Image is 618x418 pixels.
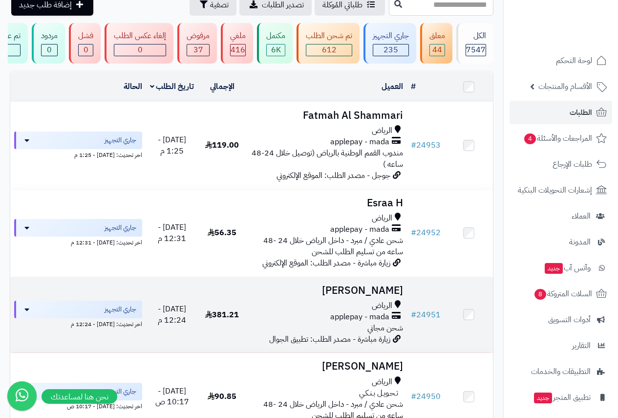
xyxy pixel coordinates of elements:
[523,132,592,145] span: المراجعات والأسئلة
[250,285,403,296] h3: [PERSON_NAME]
[569,235,591,249] span: المدونة
[271,44,281,56] span: 6K
[510,101,612,124] a: الطلبات
[372,300,392,311] span: الرياض
[175,23,219,64] a: مرفوض 37
[210,81,234,92] a: الإجمالي
[372,213,392,224] span: الرياض
[193,44,203,56] span: 37
[14,237,142,247] div: اخر تحديث: [DATE] - 12:31 م
[510,360,612,383] a: التطبيقات والخدمات
[411,227,416,239] span: #
[330,224,389,235] span: applepay - mada
[570,106,592,119] span: الطلبات
[205,139,239,151] span: 119.00
[105,135,136,145] span: جاري التجهيز
[534,289,546,300] span: 8
[510,230,612,254] a: المدونة
[330,136,389,148] span: applepay - mada
[538,80,592,93] span: الأقسام والمنتجات
[208,227,236,239] span: 56.35
[432,44,442,56] span: 44
[556,54,592,67] span: لوحة التحكم
[14,318,142,329] div: اخر تحديث: [DATE] - 12:24 م
[510,153,612,176] a: طلبات الإرجاع
[269,333,390,345] span: زيارة مباشرة - مصدر الطلب: تطبيق الجوال
[263,235,403,258] span: شحن عادي / مبرد - داخل الرياض خلال 24 -48 ساعه من تسليم الطلب للشحن
[411,139,441,151] a: #24953
[510,127,612,150] a: المراجعات والأسئلة4
[510,256,612,280] a: وآتس آبجديد
[230,30,246,42] div: ملغي
[67,23,103,64] a: فشل 0
[372,376,392,388] span: الرياض
[510,308,612,331] a: أدوات التسويق
[572,339,591,352] span: التقارير
[359,388,398,399] span: تـحـويـل بـنـكـي
[250,361,403,372] h3: [PERSON_NAME]
[158,303,186,326] span: [DATE] - 12:24 م
[79,44,93,56] div: 0
[231,44,245,56] span: 416
[155,385,189,408] span: [DATE] - 10:17 ص
[510,386,612,409] a: تطبيق المتجرجديد
[262,257,390,269] span: زيارة مباشرة - مصدر الطلب: الموقع الإلكتروني
[41,30,58,42] div: مردود
[430,44,445,56] div: 44
[572,209,591,223] span: العملاء
[544,261,591,275] span: وآتس آب
[411,81,416,92] a: #
[295,23,362,64] a: تم شحن الطلب 612
[367,322,403,334] span: شحن مجاني
[330,311,389,323] span: applepay - mada
[466,30,486,42] div: الكل
[158,221,186,244] span: [DATE] - 12:31 م
[14,400,142,411] div: اخر تحديث: [DATE] - 10:17 ص
[277,170,390,181] span: جوجل - مصدر الطلب: الموقع الإلكتروني
[124,81,142,92] a: الحالة
[187,30,210,42] div: مرفوض
[548,313,591,327] span: أدوات التسويق
[466,44,486,56] span: 7547
[42,44,57,56] div: 0
[114,44,166,56] div: 0
[14,149,142,159] div: اخر تحديث: [DATE] - 1:25 م
[429,30,445,42] div: معلق
[373,30,409,42] div: جاري التجهيز
[545,263,563,274] span: جديد
[255,23,295,64] a: مكتمل 6K
[267,44,285,56] div: 6043
[411,391,441,402] a: #24950
[418,23,454,64] a: معلق 44
[411,391,416,402] span: #
[250,198,403,209] h3: Esraa H
[252,147,403,170] span: مندوب القمم الوطنية بالرياض (توصيل خلال 24-48 ساعه )
[372,125,392,136] span: الرياض
[105,387,136,396] span: جاري التجهيز
[78,30,93,42] div: فشل
[553,157,592,171] span: طلبات الإرجاع
[552,25,609,45] img: logo-2.png
[533,391,591,404] span: تطبيق المتجر
[454,23,495,64] a: الكل7547
[150,81,194,92] a: تاريخ الطلب
[208,391,236,402] span: 90.85
[205,309,239,321] span: 381.21
[411,309,441,321] a: #24951
[306,30,352,42] div: تم شحن الطلب
[384,44,398,56] span: 235
[250,110,403,121] h3: Fatmah Al Shammari
[219,23,255,64] a: ملغي 416
[510,178,612,202] a: إشعارات التحويلات البنكية
[84,44,88,56] span: 0
[510,282,612,306] a: السلات المتروكة8
[411,139,416,151] span: #
[411,227,441,239] a: #24952
[510,334,612,357] a: التقارير
[533,287,592,301] span: السلات المتروكة
[531,365,591,378] span: التطبيقات والخدمات
[518,183,592,197] span: إشعارات التحويلات البنكية
[158,134,186,157] span: [DATE] - 1:25 م
[114,30,166,42] div: إلغاء عكس الطلب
